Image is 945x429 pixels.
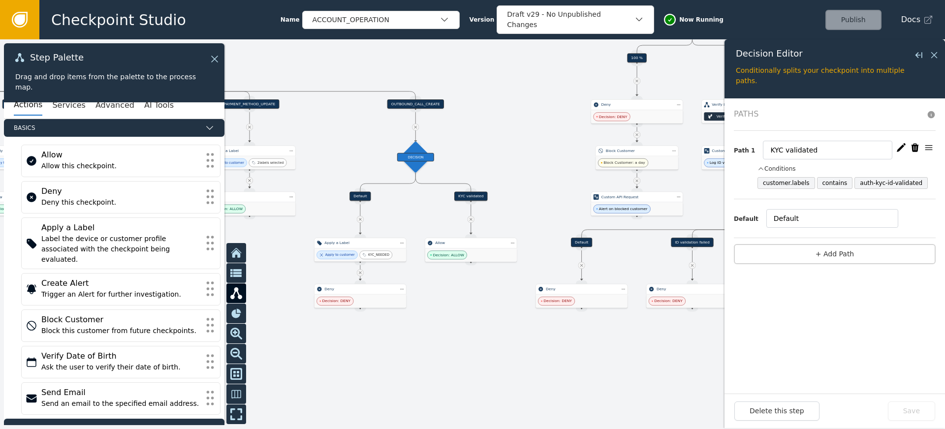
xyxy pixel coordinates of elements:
[901,14,933,26] a: Docs
[41,149,200,161] div: Allow
[601,194,672,200] div: Custom API Request
[302,11,460,29] button: ACCOUNT_OPERATION
[41,398,200,409] div: Send an email to the specified email address.
[654,298,683,304] span: Decision: DENY
[214,194,285,200] div: Allow
[543,298,572,304] span: Decision: DENY
[817,177,853,189] span: contains
[41,277,200,289] div: Create Alert
[41,161,200,171] div: Allow this checkpoint.
[324,240,396,245] div: Apply a Label
[51,9,186,31] span: Checkpoint Studio
[470,15,495,24] span: Version
[671,238,713,247] div: ID validation failed
[41,314,200,326] div: Block Customer
[736,49,803,58] span: Decision Editor
[41,362,200,372] div: Ask the user to verify their date of birth.
[734,244,936,264] button: + Add Path
[41,197,200,208] div: Deny this checkpoint.
[313,15,440,25] div: ACCOUNT_OPERATION
[763,180,810,186] div: customer.labels
[325,252,355,257] div: Apply to customer
[144,95,174,116] button: AI Tools
[734,108,922,121] span: Paths
[349,192,371,201] div: Default
[734,146,763,155] div: Path 1
[710,160,753,165] span: Log ID validation result
[712,148,783,153] div: Custom API Request
[854,177,928,189] span: auth-kyc-id-validated
[603,160,645,165] span: Block Customer: a day
[627,53,647,62] div: 100 %
[2,99,54,109] div: SUBSCRIPTION_UPDATE
[599,114,628,120] span: Decision: DENY
[387,99,444,109] div: OUTBOUND_CALL_CREATE
[41,234,200,265] div: Label the device or customer profile associated with the checkpoint being evaluated.
[41,350,200,362] div: Verify Date of Birth
[41,185,200,197] div: Deny
[679,15,724,24] span: Now Running
[324,286,396,292] div: Deny
[214,148,285,153] div: Apply a Label
[657,286,728,292] div: Deny
[757,177,936,189] section: Conditions
[14,123,201,132] span: Basics
[41,222,200,234] div: Apply a Label
[41,387,200,398] div: Send Email
[15,72,213,92] div: Drag and drop items from the palette to the process map.
[454,192,487,201] div: KYC validated
[757,164,796,173] button: Conditions
[30,53,84,62] span: Step Palette
[212,206,243,212] span: Decision: ALLOW
[281,15,300,24] span: Name
[435,240,506,245] div: Allow
[599,206,648,212] span: Alert on blocked customer
[14,95,42,116] button: Actions
[368,252,389,257] div: KYC_NEEDED
[734,214,766,223] div: Default
[734,131,936,199] div: Path 1ConditionsConditions
[215,160,244,165] div: Apply to customer
[546,286,617,292] div: Deny
[763,141,892,159] input: Assign Decision Name
[571,238,592,247] div: Default
[322,298,351,304] span: Decision: DENY
[220,99,280,109] div: PAYMENT_METHOD_UPDATE
[507,9,634,30] div: Draft v29 - No Unpublished Changes
[766,209,898,228] input: Decision name (Default)
[41,289,200,300] div: Trigger an Alert for further investigation.
[717,114,726,119] div: Veriff
[95,95,134,116] button: Advanced
[736,65,934,86] div: Conditionally splits your checkpoint into multiple paths.
[397,153,434,161] div: DECISION
[433,252,464,258] span: Decision: ALLOW
[41,326,200,336] div: Block this customer from future checkpoints.
[497,5,654,34] button: Draft v29 - No Unpublished Changes
[606,148,668,153] div: Block Customer
[901,14,920,26] span: Docs
[52,95,85,116] button: Services
[257,160,283,165] div: 2 labels selected
[734,401,819,421] button: Delete this step
[712,102,783,107] div: Verify Identity Document
[601,102,672,107] div: Deny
